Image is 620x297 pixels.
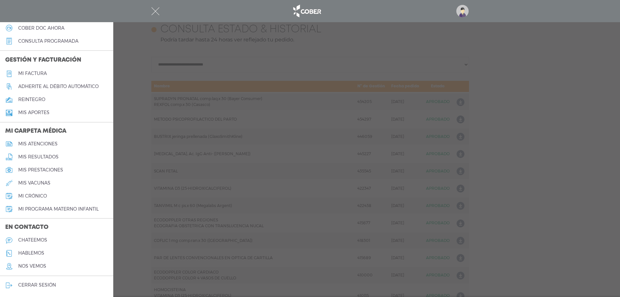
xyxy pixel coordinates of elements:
img: logo_cober_home-white.png [290,3,324,19]
h5: nos vemos [18,263,46,269]
h5: mi crónico [18,193,47,199]
h5: mis atenciones [18,141,58,147]
h5: consulta programada [18,38,78,44]
h5: reintegro [18,97,45,102]
h5: cerrar sesión [18,282,56,288]
h5: Mis aportes [18,110,49,115]
h5: chateemos [18,237,47,243]
h5: Adherite al débito automático [18,84,99,89]
h5: hablemos [18,250,44,256]
h5: Mi factura [18,71,47,76]
h5: mi programa materno infantil [18,206,99,212]
img: Cober_menu-close-white.svg [151,7,159,15]
h5: mis vacunas [18,180,50,186]
h5: mis resultados [18,154,59,160]
img: profile-placeholder.svg [456,5,469,17]
h5: mis prestaciones [18,167,63,173]
h5: Cober doc ahora [18,25,64,31]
